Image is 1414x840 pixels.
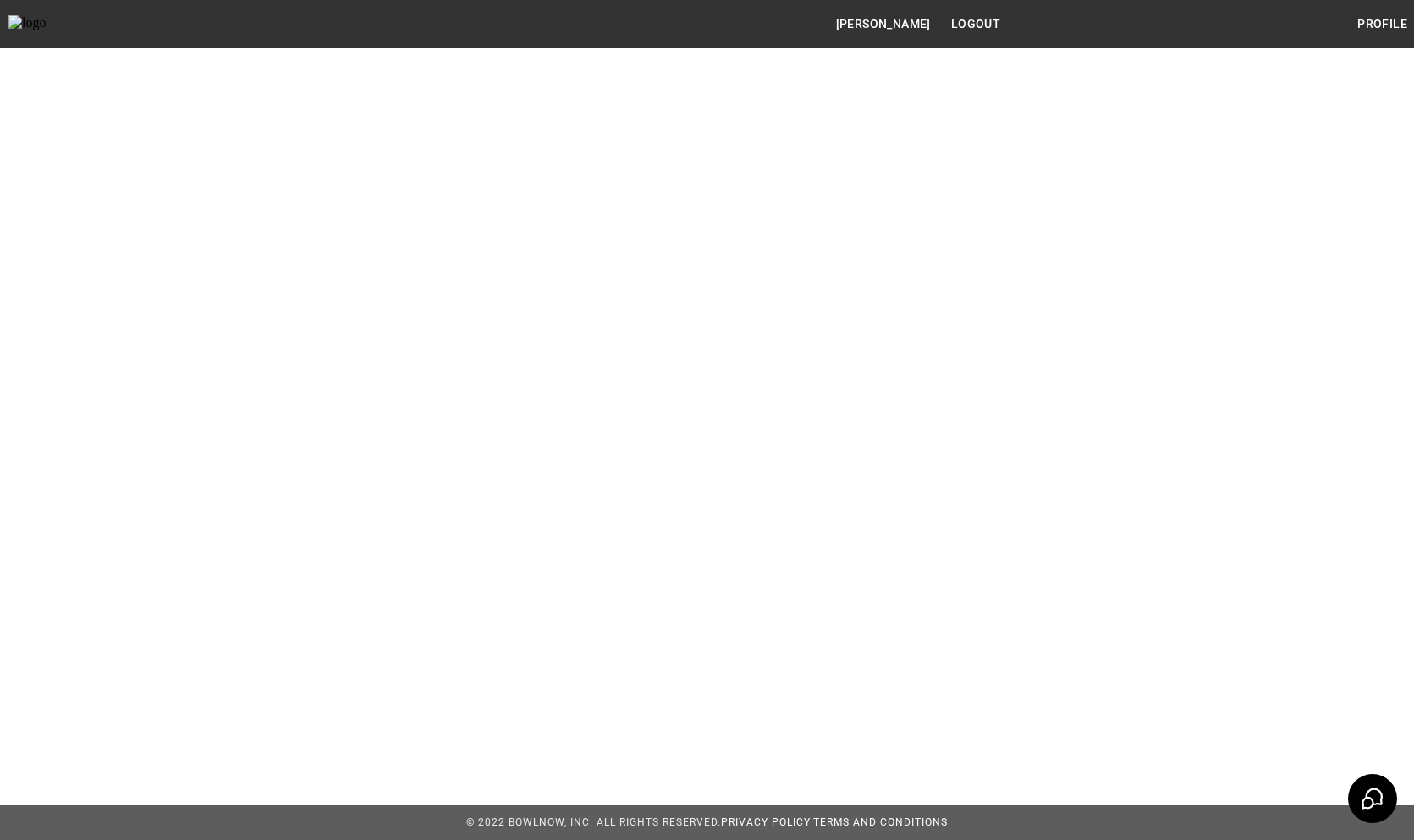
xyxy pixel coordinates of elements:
a: Privacy Policy [721,816,811,828]
a: Terms and Conditions [813,816,948,828]
span: © 2022 BowlNow, Inc. All Rights Reserved. [466,816,721,828]
img: logo [8,15,102,32]
button: Logout [944,8,1007,40]
button: Profile [1351,8,1414,40]
button: [PERSON_NAME] [829,8,938,40]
